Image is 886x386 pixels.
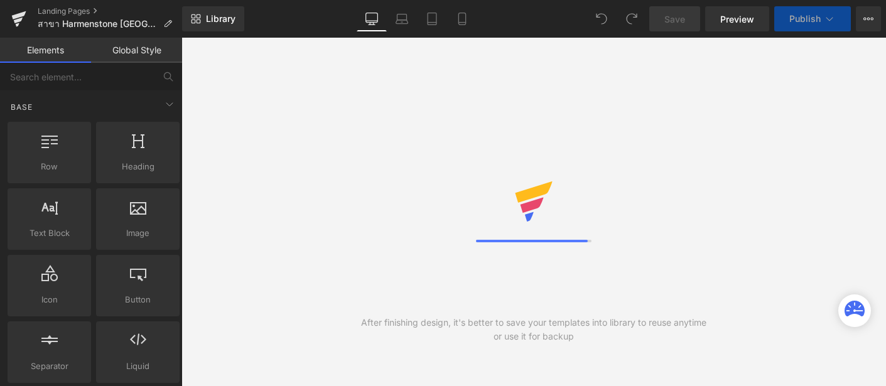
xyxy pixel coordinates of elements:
[206,13,235,24] span: Library
[387,6,417,31] a: Laptop
[9,101,34,113] span: Base
[91,38,182,63] a: Global Style
[11,227,87,240] span: Text Block
[447,6,477,31] a: Mobile
[417,6,447,31] a: Tablet
[11,360,87,373] span: Separator
[100,160,176,173] span: Heading
[38,19,158,29] span: สาขา Harmenstone [GEOGRAPHIC_DATA]
[589,6,614,31] button: Undo
[705,6,769,31] a: Preview
[11,293,87,306] span: Icon
[358,316,710,343] div: After finishing design, it's better to save your templates into library to reuse anytime or use i...
[100,227,176,240] span: Image
[856,6,881,31] button: More
[357,6,387,31] a: Desktop
[182,6,244,31] a: New Library
[11,160,87,173] span: Row
[38,6,182,16] a: Landing Pages
[100,360,176,373] span: Liquid
[619,6,644,31] button: Redo
[100,293,176,306] span: Button
[720,13,754,26] span: Preview
[774,6,851,31] button: Publish
[664,13,685,26] span: Save
[789,14,821,24] span: Publish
